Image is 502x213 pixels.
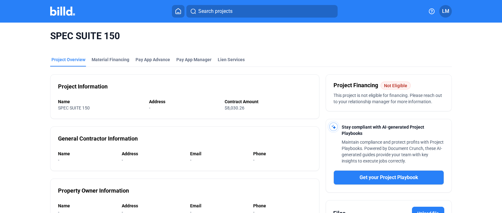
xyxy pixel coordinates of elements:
[439,5,452,18] button: LM
[442,8,449,15] span: LM
[381,82,411,89] mat-chip: Not Eligible
[58,151,115,157] div: Name
[334,93,442,104] span: This project is not eligible for financing. Please reach out to your relationship manager for mor...
[218,56,245,63] div: Lien Services
[334,170,444,185] button: Get your Project Playbook
[253,203,312,209] div: Phone
[149,105,150,110] span: -
[122,203,184,209] div: Address
[122,151,184,157] div: Address
[190,157,191,162] span: -
[342,125,424,136] span: Stay compliant with AI-generated Project Playbooks
[360,174,418,181] span: Get your Project Playbook
[122,157,123,162] span: -
[92,56,129,63] div: Material Financing
[342,140,444,163] span: Maintain compliance and protect profits with Project Playbooks. Powered by Document Crunch, these...
[58,82,108,91] div: Project Information
[58,134,138,143] div: General Contractor Information
[190,151,247,157] div: Email
[225,105,244,110] span: $8,030.26
[225,99,312,105] div: Contract Amount
[58,157,59,162] span: -
[50,7,75,16] img: Billd Company Logo
[253,151,312,157] div: Phone
[58,105,90,110] span: SPEC SUITE 150
[58,99,143,105] div: Name
[50,30,452,42] span: SPEC SUITE 150
[149,99,218,105] div: Address
[198,8,232,15] span: Search projects
[186,5,338,18] button: Search projects
[58,203,115,209] div: Name
[51,56,85,63] div: Project Overview
[58,186,129,195] div: Property Owner Information
[190,203,247,209] div: Email
[136,56,170,63] div: Pay App Advance
[334,81,378,90] span: Project Financing
[176,56,211,63] span: Pay App Manager
[253,157,254,162] span: -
